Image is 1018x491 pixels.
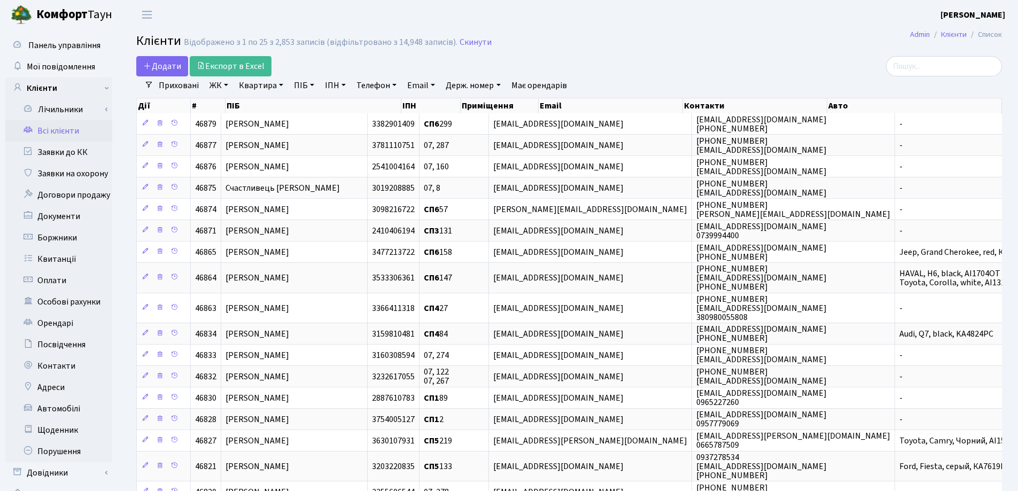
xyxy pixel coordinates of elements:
[321,76,350,95] a: ІПН
[507,76,571,95] a: Має орендарів
[461,98,539,113] th: Приміщення
[401,98,461,113] th: ІПН
[424,328,448,340] span: 84
[5,270,112,291] a: Оплати
[493,118,624,130] span: [EMAIL_ADDRESS][DOMAIN_NAME]
[190,56,271,76] a: Експорт в Excel
[493,435,687,447] span: [EMAIL_ADDRESS][PERSON_NAME][DOMAIN_NAME]
[27,61,95,73] span: Мої повідомлення
[5,227,112,248] a: Боржники
[424,328,439,340] b: СП4
[5,206,112,227] a: Документи
[424,349,449,361] span: 07, 274
[372,204,415,215] span: 3098216722
[5,163,112,184] a: Заявки на охорону
[195,246,216,258] span: 46865
[226,328,289,340] span: [PERSON_NAME]
[195,414,216,425] span: 46828
[226,225,289,237] span: [PERSON_NAME]
[424,302,439,314] b: СП4
[899,225,903,237] span: -
[894,24,1018,46] nav: breadcrumb
[372,302,415,314] span: 3366411318
[424,204,448,215] span: 57
[191,98,226,113] th: #
[696,366,827,387] span: [PHONE_NUMBER] [EMAIL_ADDRESS][DOMAIN_NAME]
[195,461,216,472] span: 46821
[696,242,827,263] span: [EMAIL_ADDRESS][DOMAIN_NAME] [PHONE_NUMBER]
[899,118,903,130] span: -
[493,225,624,237] span: [EMAIL_ADDRESS][DOMAIN_NAME]
[5,355,112,377] a: Контакти
[195,161,216,173] span: 46876
[424,118,452,130] span: 299
[424,272,452,284] span: 147
[424,246,439,258] b: СП6
[696,157,827,177] span: [PHONE_NUMBER] [EMAIL_ADDRESS][DOMAIN_NAME]
[441,76,504,95] a: Держ. номер
[226,161,289,173] span: [PERSON_NAME]
[424,461,439,472] b: СП5
[5,56,112,77] a: Мої повідомлення
[899,414,903,425] span: -
[372,118,415,130] span: 3382901409
[493,204,687,215] span: [PERSON_NAME][EMAIL_ADDRESS][DOMAIN_NAME]
[372,371,415,383] span: 3232617055
[5,120,112,142] a: Всі клієнти
[226,246,289,258] span: [PERSON_NAME]
[424,272,439,284] b: СП6
[134,6,160,24] button: Переключити навігацію
[493,349,624,361] span: [EMAIL_ADDRESS][DOMAIN_NAME]
[424,139,449,151] span: 07, 287
[372,272,415,284] span: 3533306361
[226,435,289,447] span: [PERSON_NAME]
[5,248,112,270] a: Квитанції
[136,56,188,76] a: Додати
[5,77,112,99] a: Клієнти
[235,76,287,95] a: Квартира
[424,435,439,447] b: СП5
[493,182,624,194] span: [EMAIL_ADDRESS][DOMAIN_NAME]
[5,313,112,334] a: Орендарі
[5,419,112,441] a: Щоденник
[195,392,216,404] span: 46830
[493,139,624,151] span: [EMAIL_ADDRESS][DOMAIN_NAME]
[424,392,448,404] span: 89
[5,35,112,56] a: Панель управління
[899,302,903,314] span: -
[372,161,415,173] span: 2541004164
[5,462,112,484] a: Довідники
[195,371,216,383] span: 46832
[372,328,415,340] span: 3159810481
[195,328,216,340] span: 46834
[899,268,1017,289] span: HAVAL, H6, black, AI1704OT Toyota, Corolla, white, AI1316KI
[195,118,216,130] span: 46879
[226,414,289,425] span: [PERSON_NAME]
[827,98,1002,113] th: Авто
[899,461,1008,472] span: Ford, Fiesta, серый, КА7619ВІ
[372,225,415,237] span: 2410406194
[372,139,415,151] span: 3781110751
[36,6,112,24] span: Таун
[184,37,457,48] div: Відображено з 1 по 25 з 2,853 записів (відфільтровано з 14,948 записів).
[941,29,967,40] a: Клієнти
[195,272,216,284] span: 46864
[195,182,216,194] span: 46875
[226,302,289,314] span: [PERSON_NAME]
[696,135,827,156] span: [PHONE_NUMBER] [EMAIL_ADDRESS][DOMAIN_NAME]
[696,323,827,344] span: [EMAIL_ADDRESS][DOMAIN_NAME] [PHONE_NUMBER]
[195,225,216,237] span: 46871
[290,76,318,95] a: ПІБ
[899,139,903,151] span: -
[493,161,624,173] span: [EMAIL_ADDRESS][DOMAIN_NAME]
[226,349,289,361] span: [PERSON_NAME]
[424,414,439,425] b: СП1
[899,204,903,215] span: -
[195,349,216,361] span: 46833
[226,371,289,383] span: [PERSON_NAME]
[886,56,1002,76] input: Пошук...
[195,139,216,151] span: 46877
[372,349,415,361] span: 3160308594
[424,302,448,314] span: 27
[28,40,100,51] span: Панель управління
